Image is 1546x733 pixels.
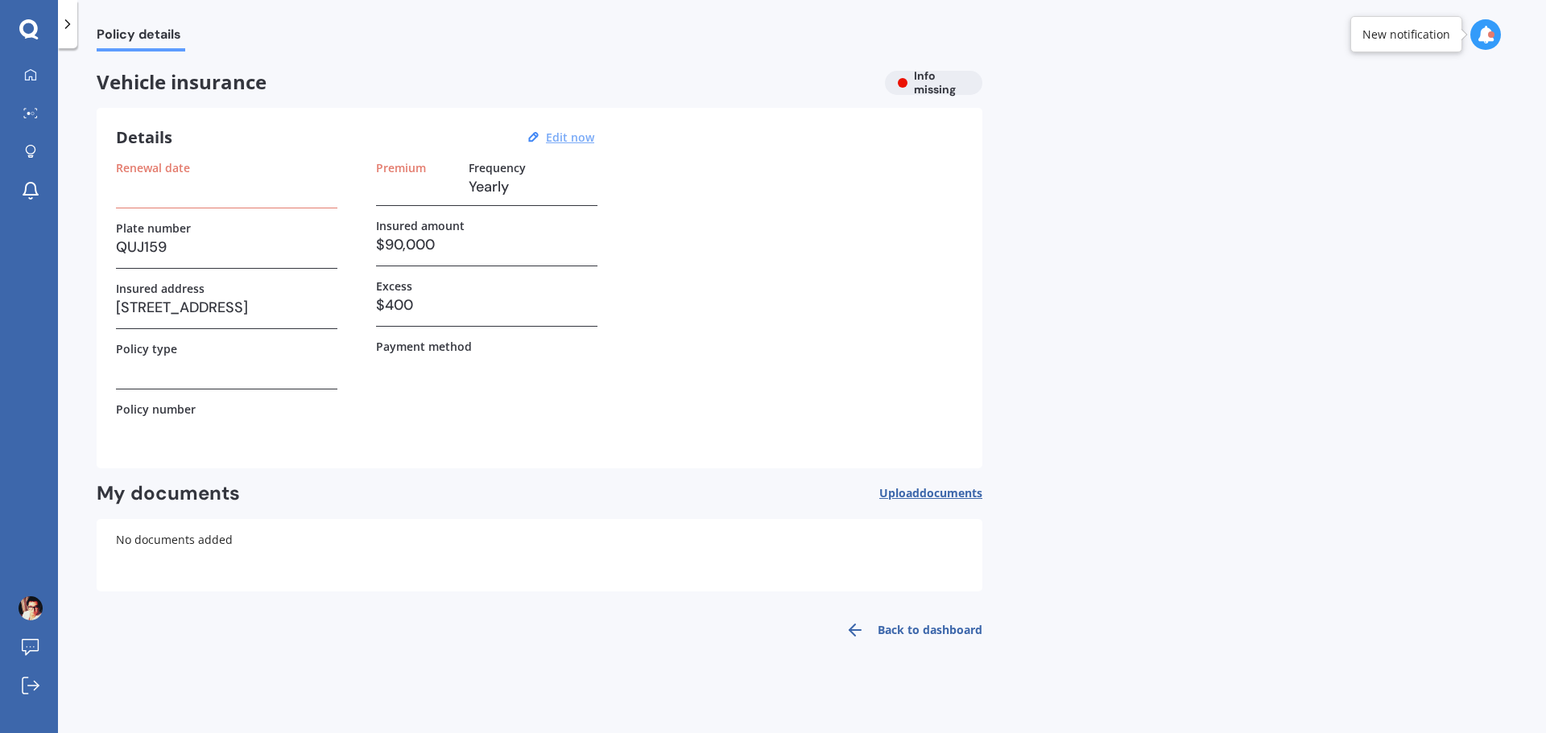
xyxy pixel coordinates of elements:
[116,402,196,416] label: Policy number
[116,221,191,235] label: Plate number
[116,235,337,259] h3: QUJ159
[97,27,185,48] span: Policy details
[469,175,597,199] h3: Yearly
[376,293,597,317] h3: $400
[836,611,982,649] a: Back to dashboard
[469,161,526,175] label: Frequency
[376,279,412,293] label: Excess
[116,127,172,148] h3: Details
[376,233,597,257] h3: $90,000
[376,161,426,175] label: Premium
[19,596,43,620] img: ACg8ocLSjpBg3BfnXmStxTALnss9kwbn7CFWPViY1vW7iIHk8kMrppg=s96-c
[1362,27,1450,43] div: New notification
[541,130,599,145] button: Edit now
[116,282,205,295] label: Insured address
[116,342,177,356] label: Policy type
[376,340,472,353] label: Payment method
[97,519,982,591] div: No documents added
[116,295,337,319] h3: [STREET_ADDRESS]
[116,161,190,175] label: Renewal date
[546,130,594,145] u: Edit now
[920,485,982,500] span: documents
[376,219,465,233] label: Insured amount
[97,71,872,94] span: Vehicle insurance
[97,481,240,506] h2: My documents
[879,481,982,506] button: Uploaddocuments
[879,487,982,500] span: Upload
